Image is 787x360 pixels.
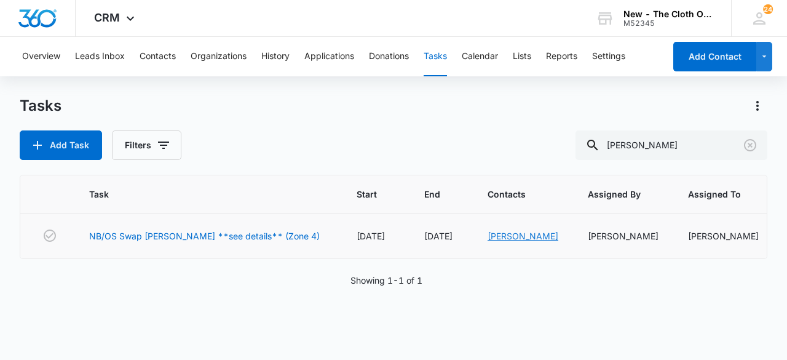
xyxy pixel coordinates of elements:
h1: Tasks [20,97,61,115]
span: 24 [763,4,773,14]
button: Leads Inbox [75,37,125,76]
button: Organizations [191,37,247,76]
span: Contacts [488,188,540,201]
div: account id [623,19,713,28]
button: Applications [304,37,354,76]
button: Add Contact [673,42,756,71]
button: History [261,37,290,76]
span: Assigned By [588,188,641,201]
span: CRM [94,11,120,24]
a: [PERSON_NAME] [488,231,558,241]
div: [PERSON_NAME] [688,230,759,242]
span: Task [89,188,309,201]
button: Settings [592,37,625,76]
div: notifications count [763,4,773,14]
button: Tasks [424,37,447,76]
span: [DATE] [357,231,385,241]
button: Clear [740,135,760,155]
button: Actions [748,96,767,116]
button: Calendar [462,37,498,76]
button: Overview [22,37,60,76]
button: Lists [513,37,531,76]
button: Reports [546,37,577,76]
p: Showing 1-1 of 1 [350,274,422,287]
span: End [424,188,440,201]
div: account name [623,9,713,19]
div: [PERSON_NAME] [588,230,658,242]
button: Filters [112,130,181,160]
button: Contacts [140,37,176,76]
span: Start [357,188,377,201]
button: Donations [369,37,409,76]
span: [DATE] [424,231,453,241]
button: Add Task [20,130,102,160]
span: Assigned To [688,188,741,201]
input: Search Tasks [575,130,767,160]
a: NB/OS Swap [PERSON_NAME] **see details** (Zone 4) [89,230,320,242]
